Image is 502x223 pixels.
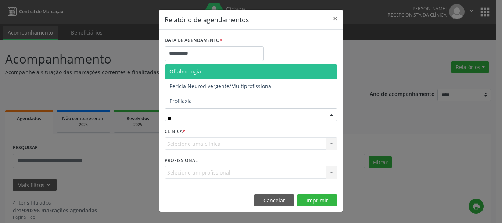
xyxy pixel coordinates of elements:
span: Profilaxia [169,97,192,104]
button: Cancelar [254,194,294,207]
button: Close [328,10,343,28]
label: PROFISSIONAL [165,155,198,166]
label: DATA DE AGENDAMENTO [165,35,222,46]
label: CLÍNICA [165,126,185,137]
button: Imprimir [297,194,337,207]
span: Perícia Neurodivergente/Multiprofissional [169,83,273,90]
h5: Relatório de agendamentos [165,15,249,24]
span: Oftalmologia [169,68,201,75]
